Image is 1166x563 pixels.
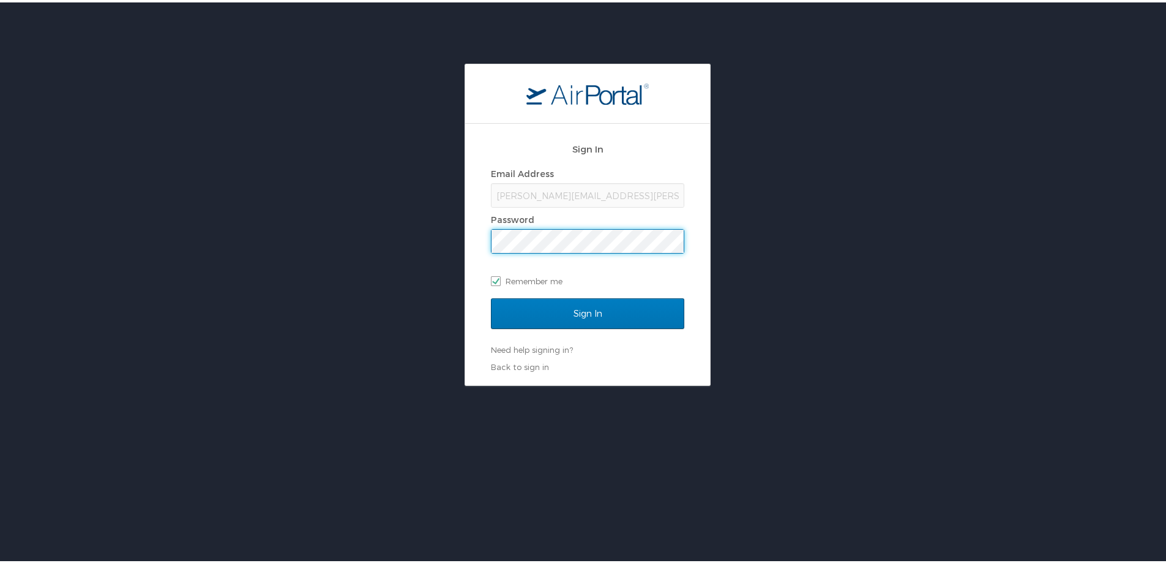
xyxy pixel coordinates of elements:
a: Back to sign in [491,360,549,369]
img: logo [526,80,649,102]
label: Remember me [491,270,684,288]
h2: Sign In [491,140,684,154]
input: Sign In [491,296,684,327]
a: Need help signing in? [491,342,573,352]
label: Email Address [491,166,554,176]
label: Password [491,212,534,222]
